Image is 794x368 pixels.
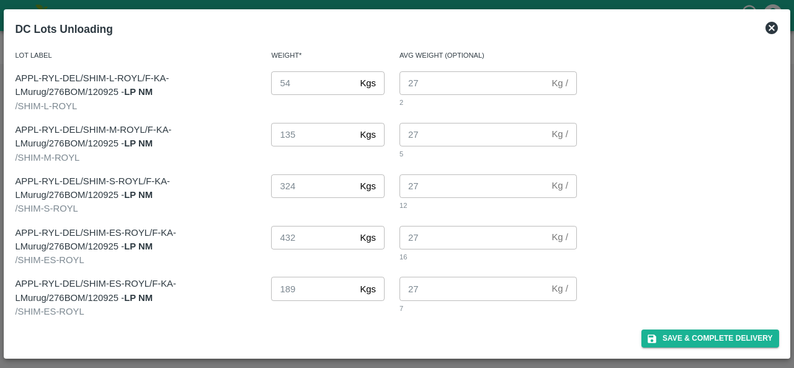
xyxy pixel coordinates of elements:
[360,231,376,245] p: Kgs
[360,179,376,193] p: Kgs
[124,87,153,97] strong: LP NM
[124,190,153,200] strong: LP NM
[360,282,376,296] p: Kgs
[124,241,153,251] strong: LP NM
[124,138,153,148] strong: LP NM
[15,123,256,151] p: APPL-RYL-DEL/SHIM-M-ROYL/F-KA-LMurug/276BOM/120925 -
[124,293,153,303] strong: LP NM
[360,128,376,141] p: Kgs
[360,76,376,90] p: Kgs
[15,23,112,35] b: DC Lots Unloading
[15,226,256,254] p: APPL-RYL-DEL/SHIM-ES-ROYL/F-KA-LMurug/276BOM/120925 -
[15,277,256,305] p: APPL-RYL-DEL/SHIM-ES-ROYL/F-KA-LMurug/276BOM/120925 -
[641,330,779,348] button: Save & Complete Delivery
[15,71,256,99] p: APPL-RYL-DEL/SHIM-L-ROYL/F-KA-LMurug/276BOM/120925 -
[15,174,256,202] p: APPL-RYL-DEL/SHIM-S-ROYL/F-KA-LMurug/276BOM/120925 -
